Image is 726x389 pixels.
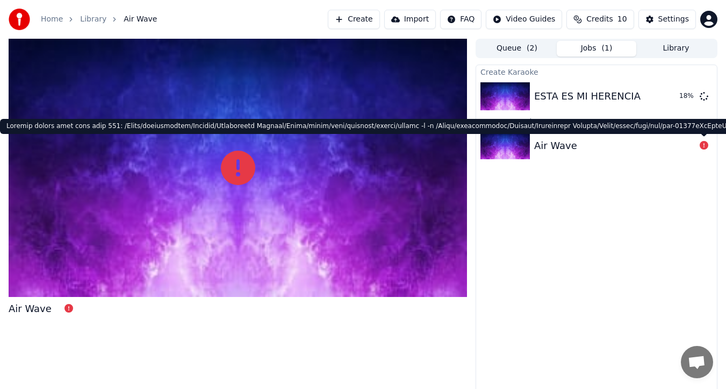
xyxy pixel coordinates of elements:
[9,9,30,30] img: youka
[527,43,537,54] span: ( 2 )
[486,10,562,29] button: Video Guides
[638,10,696,29] button: Settings
[557,41,636,56] button: Jobs
[534,138,577,153] div: Air Wave
[679,92,695,101] div: 18 %
[476,65,717,78] div: Create Karaoke
[636,41,716,56] button: Library
[41,14,157,25] nav: breadcrumb
[566,10,634,29] button: Credits10
[586,14,613,25] span: Credits
[602,43,613,54] span: ( 1 )
[328,10,380,29] button: Create
[440,10,481,29] button: FAQ
[476,115,717,128] div: Create Karaoke
[384,10,436,29] button: Import
[534,89,641,104] div: ESTA ES MI HERENCIA
[617,14,627,25] span: 10
[477,41,557,56] button: Queue
[124,14,157,25] span: Air Wave
[80,14,106,25] a: Library
[9,301,52,316] div: Air Wave
[658,14,689,25] div: Settings
[681,346,713,378] div: Open chat
[41,14,63,25] a: Home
